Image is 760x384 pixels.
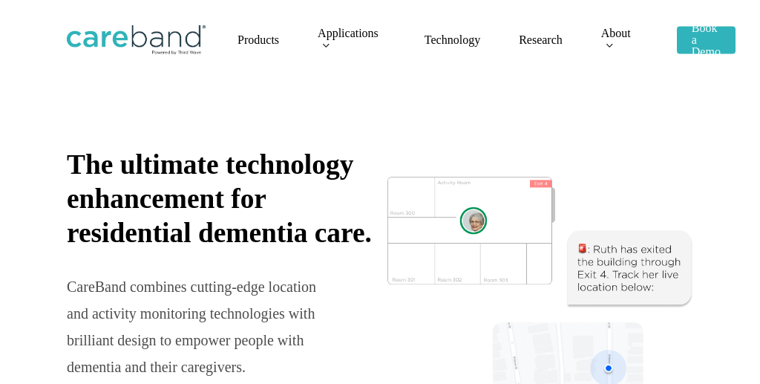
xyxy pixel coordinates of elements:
a: Book a Demo [677,22,736,58]
span: Book a Demo [692,22,721,58]
span: About [601,27,631,39]
span: Applications [318,27,379,39]
div: CareBand combines cutting-edge location and activity monitoring technologies with brilliant desig... [67,273,317,380]
a: Research [519,34,563,46]
span: Technology [425,33,480,46]
a: Technology [425,34,480,46]
span: The ultimate technology enhancement for residential dementia care. [67,149,372,248]
a: Products [237,34,279,46]
span: Research [519,33,563,46]
img: CareBand [67,25,206,55]
a: Applications [318,27,386,52]
span: Products [237,33,279,46]
a: About [601,27,638,52]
